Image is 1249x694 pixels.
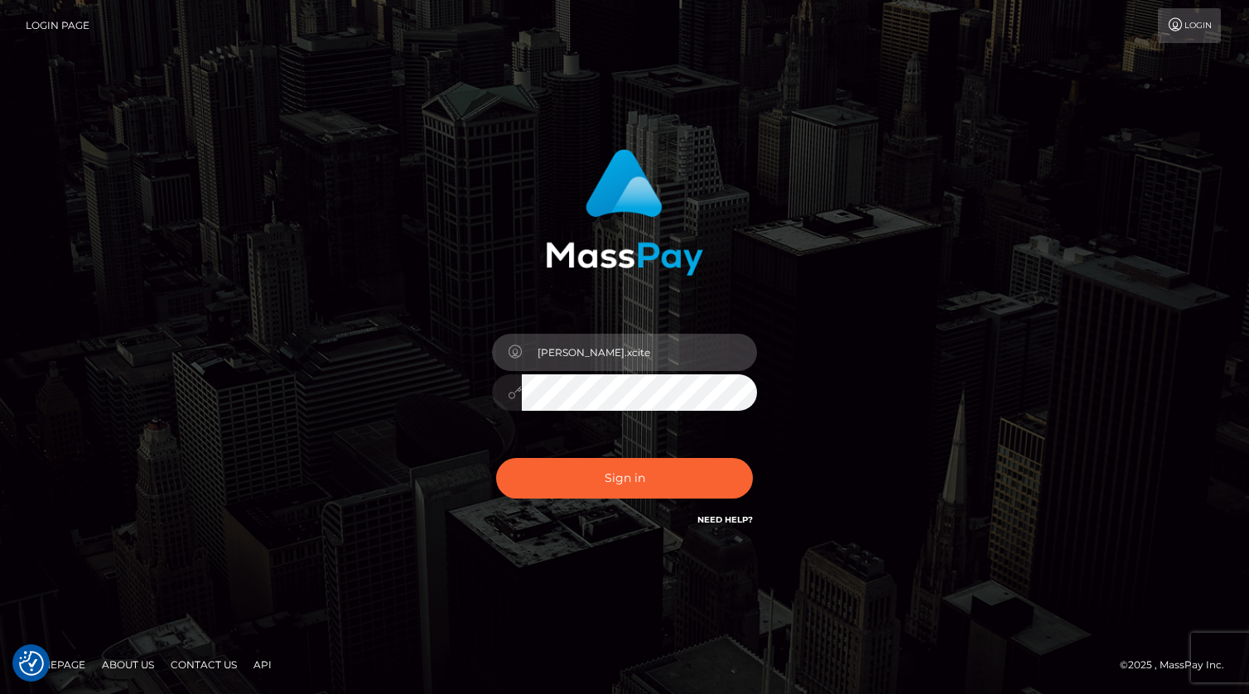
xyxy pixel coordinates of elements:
a: Homepage [18,652,92,677]
img: MassPay Login [546,149,703,276]
a: Login Page [26,8,89,43]
a: Login [1158,8,1221,43]
a: API [247,652,278,677]
a: About Us [95,652,161,677]
input: Username... [522,334,757,371]
button: Consent Preferences [19,651,44,676]
a: Need Help? [697,514,753,525]
img: Revisit consent button [19,651,44,676]
button: Sign in [496,458,753,499]
div: © 2025 , MassPay Inc. [1120,656,1237,674]
a: Contact Us [164,652,244,677]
